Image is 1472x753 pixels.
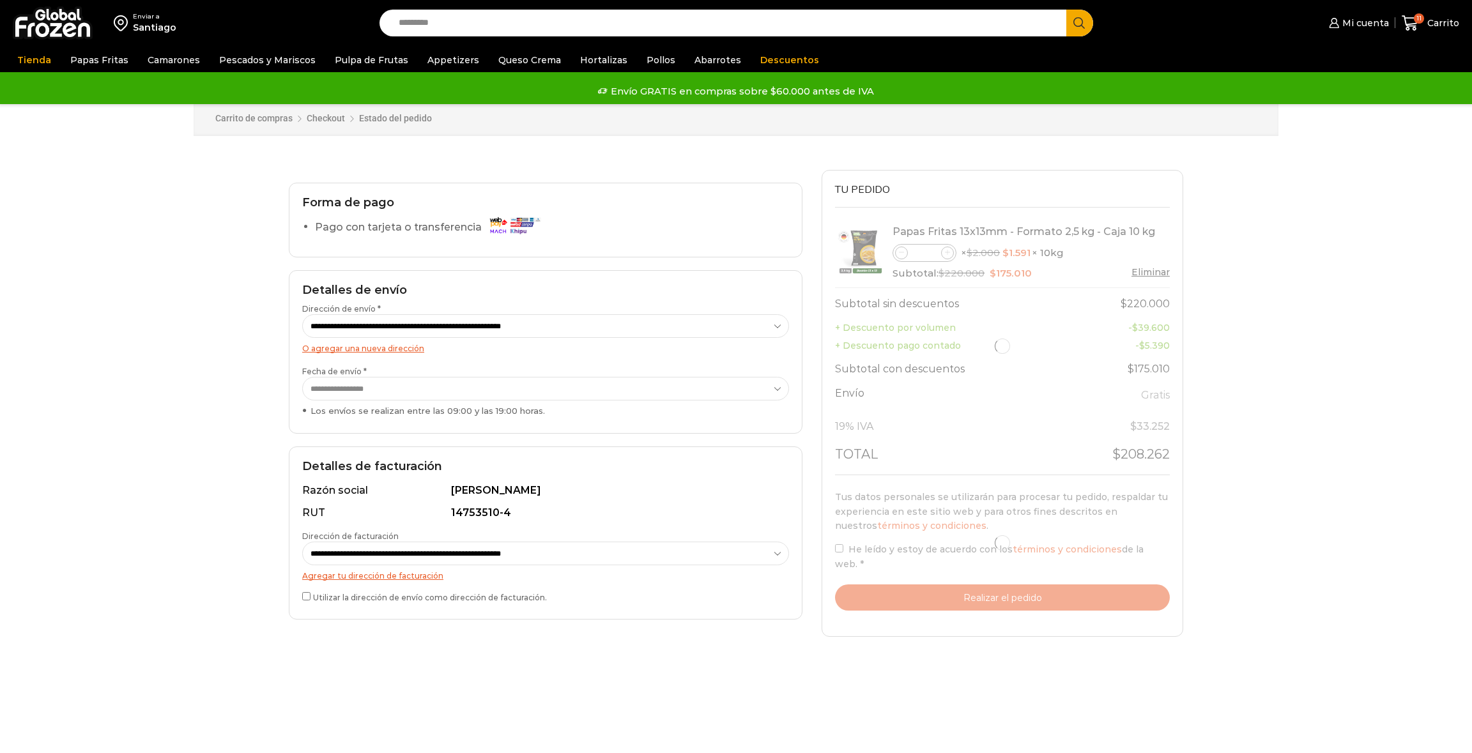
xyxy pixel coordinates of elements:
[302,460,789,474] h2: Detalles de facturación
[302,531,789,565] label: Dirección de facturación
[302,303,789,338] label: Dirección de envío *
[141,48,206,72] a: Camarones
[1326,10,1388,36] a: Mi cuenta
[64,48,135,72] a: Papas Fritas
[302,284,789,298] h2: Detalles de envío
[302,196,789,210] h2: Forma de pago
[114,12,133,34] img: address-field-icon.svg
[492,48,567,72] a: Queso Crema
[315,217,547,239] label: Pago con tarjeta o transferencia
[133,21,176,34] div: Santiago
[328,48,415,72] a: Pulpa de Frutas
[688,48,747,72] a: Abarrotes
[421,48,486,72] a: Appetizers
[754,48,825,72] a: Descuentos
[451,483,782,498] div: [PERSON_NAME]
[302,366,789,417] label: Fecha de envío *
[302,542,789,565] select: Dirección de facturación
[1402,8,1459,38] a: 11 Carrito
[451,506,782,521] div: 14753510-4
[1066,10,1093,36] button: Search button
[11,48,57,72] a: Tienda
[302,506,448,521] div: RUT
[302,344,424,353] a: O agregar una nueva dirección
[302,589,789,603] label: Utilizar la dirección de envío como dirección de facturación.
[213,48,322,72] a: Pescados y Mariscos
[215,112,293,125] a: Carrito de compras
[1424,17,1459,29] span: Carrito
[302,592,310,600] input: Utilizar la dirección de envío como dirección de facturación.
[302,483,448,498] div: Razón social
[133,12,176,21] div: Enviar a
[640,48,682,72] a: Pollos
[302,571,443,581] a: Agregar tu dirección de facturación
[574,48,634,72] a: Hortalizas
[302,405,789,417] div: Los envíos se realizan entre las 09:00 y las 19:00 horas.
[302,314,789,338] select: Dirección de envío *
[1339,17,1389,29] span: Mi cuenta
[486,214,543,236] img: Pago con tarjeta o transferencia
[1414,13,1424,24] span: 11
[302,377,789,400] select: Fecha de envío * Los envíos se realizan entre las 09:00 y las 19:00 horas.
[835,183,890,197] span: Tu pedido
